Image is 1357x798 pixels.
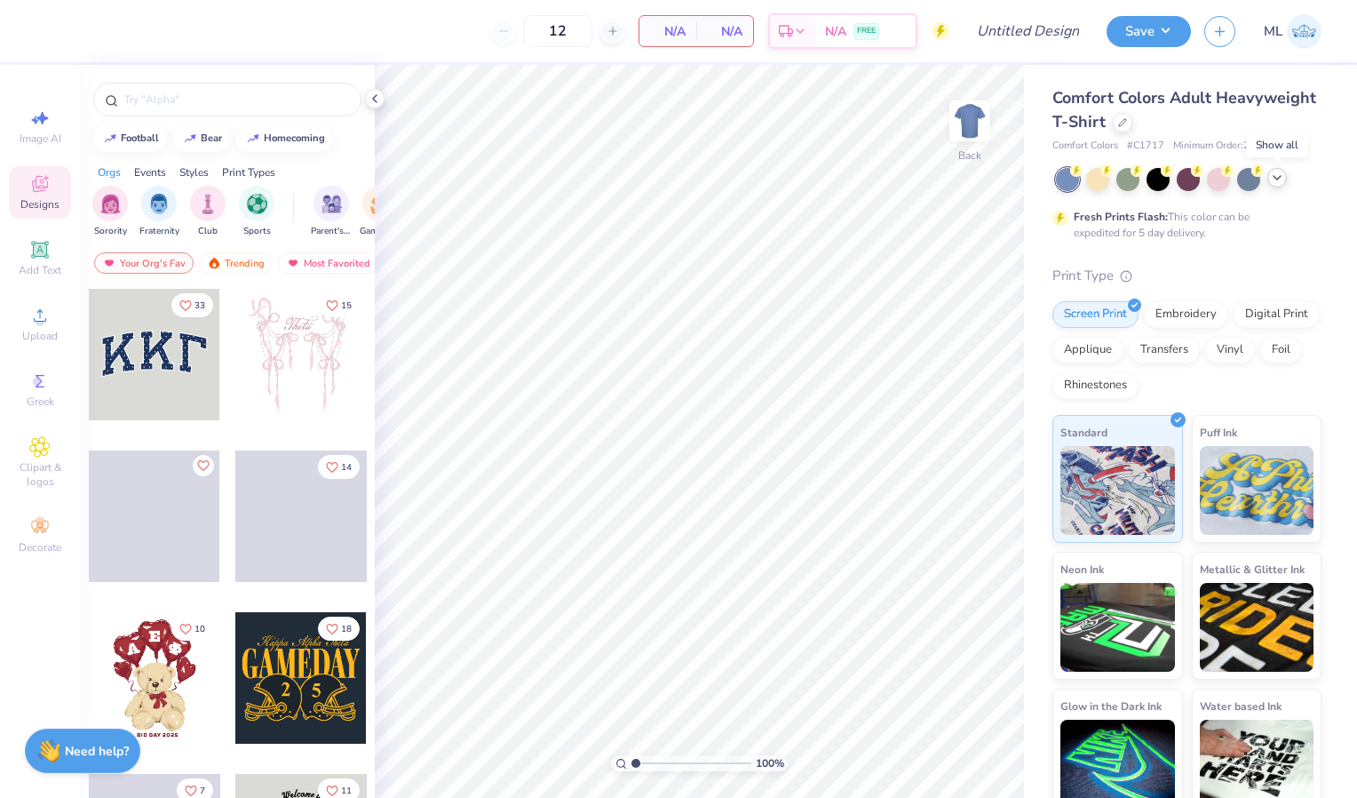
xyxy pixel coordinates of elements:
button: filter button [239,186,274,238]
button: Like [171,617,213,641]
span: Decorate [19,540,61,555]
input: Untitled Design [963,13,1093,49]
img: Puff Ink [1200,446,1314,535]
img: most_fav.gif [102,257,116,269]
span: Upload [22,329,58,343]
span: N/A [825,22,846,41]
span: Neon Ink [1060,560,1104,579]
img: Fraternity Image [149,194,169,214]
span: Club [198,225,218,238]
a: ML [1264,14,1321,49]
div: homecoming [264,133,325,143]
div: This color can be expedited for 5 day delivery. [1074,209,1292,241]
button: Like [318,455,360,479]
span: 33 [194,301,205,310]
span: Sorority [94,225,127,238]
img: Parent's Weekend Image [321,194,342,214]
div: Foil [1260,337,1302,363]
div: Orgs [98,164,121,180]
div: Rhinestones [1052,372,1139,399]
span: Clipart & logos [9,460,71,489]
button: filter button [92,186,128,238]
button: football [93,125,167,152]
button: Like [318,293,360,317]
span: Fraternity [139,225,179,238]
span: 100 % [756,755,784,771]
span: 11 [341,786,352,795]
input: Try "Alpha" [123,91,350,108]
span: Minimum Order: 24 + [1173,139,1262,154]
div: filter for Parent's Weekend [311,186,352,238]
span: Standard [1060,423,1107,442]
img: Game Day Image [370,194,391,214]
img: Sports Image [247,194,267,214]
span: Greek [27,395,54,409]
button: filter button [139,186,179,238]
strong: Need help? [65,743,129,760]
div: Print Type [1052,266,1321,286]
span: Image AI [20,132,61,146]
span: ML [1264,21,1282,42]
div: Embroidery [1144,301,1228,328]
div: Print Types [222,164,275,180]
img: trend_line.gif [246,133,260,144]
button: filter button [360,186,401,238]
input: – – [523,15,592,47]
button: Like [318,617,360,641]
span: 18 [341,625,352,634]
img: Metallic & Glitter Ink [1200,583,1314,672]
img: most_fav.gif [286,257,300,269]
div: football [121,133,159,143]
span: # C1717 [1127,139,1164,154]
img: Sorority Image [100,194,121,214]
span: Comfort Colors Adult Heavyweight T-Shirt [1052,87,1316,132]
div: Your Org's Fav [94,252,194,274]
span: Puff Ink [1200,423,1237,442]
div: bear [201,133,222,143]
span: Metallic & Glitter Ink [1200,560,1305,579]
div: Applique [1052,337,1123,363]
div: Events [134,164,166,180]
button: Save [1107,16,1191,47]
div: Screen Print [1052,301,1139,328]
div: Show all [1246,132,1308,157]
span: Water based Ink [1200,697,1282,715]
div: Transfers [1129,337,1200,363]
strong: Fresh Prints Flash: [1074,210,1168,224]
div: filter for Club [190,186,226,238]
span: Game Day [360,225,401,238]
div: Vinyl [1205,337,1255,363]
button: homecoming [236,125,333,152]
div: Most Favorited [278,252,378,274]
button: Like [171,293,213,317]
button: filter button [311,186,352,238]
div: filter for Sorority [92,186,128,238]
img: trend_line.gif [183,133,197,144]
div: Styles [179,164,209,180]
span: Designs [20,197,60,211]
img: trending.gif [207,257,221,269]
button: Like [193,455,214,476]
span: Comfort Colors [1052,139,1118,154]
img: Club Image [198,194,218,214]
div: Digital Print [1234,301,1320,328]
span: 15 [341,301,352,310]
div: filter for Sports [239,186,274,238]
img: Megan Loiacono [1287,14,1321,49]
span: Parent's Weekend [311,225,352,238]
span: N/A [707,22,742,41]
span: FREE [857,25,876,37]
div: filter for Game Day [360,186,401,238]
span: 7 [200,786,205,795]
span: N/A [650,22,686,41]
span: Sports [243,225,271,238]
img: trend_line.gif [103,133,117,144]
div: filter for Fraternity [139,186,179,238]
div: Back [958,148,981,164]
img: Neon Ink [1060,583,1175,672]
span: 10 [194,625,205,634]
span: 14 [341,463,352,472]
img: Standard [1060,446,1175,535]
button: filter button [190,186,226,238]
img: Back [952,103,988,139]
